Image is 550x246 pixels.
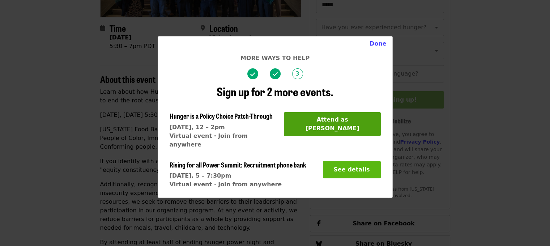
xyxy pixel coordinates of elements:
a: See details [323,166,381,173]
span: Rising for all Power Summit: Recruitment phone bank [170,160,306,169]
span: 3 [292,68,303,79]
span: Sign up for 2 more events. [217,83,333,100]
div: Virtual event · Join from anywhere [170,132,278,149]
div: [DATE], 5 – 7:30pm [170,171,306,180]
a: Rising for all Power Summit: Recruitment phone bank[DATE], 5 – 7:30pmVirtual event · Join from an... [170,161,306,189]
i: check icon [250,71,255,78]
div: [DATE], 12 – 2pm [170,123,278,132]
span: More ways to help [240,55,310,61]
a: Hunger is a Policy Choice Patch-Through[DATE], 12 – 2pmVirtual event · Join from anywhere [170,112,278,149]
span: Hunger is a Policy Choice Patch-Through [170,111,273,120]
button: Close [364,37,392,51]
i: check icon [273,71,278,78]
button: Attend as [PERSON_NAME] [284,112,380,136]
button: See details [323,161,381,178]
div: Virtual event · Join from anywhere [170,180,306,189]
